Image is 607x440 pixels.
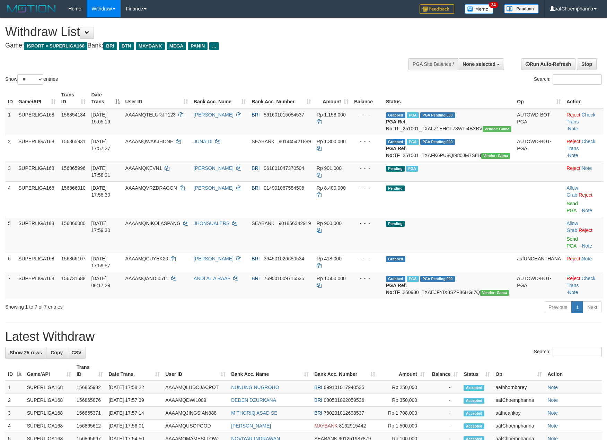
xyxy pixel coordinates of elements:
td: SUPERLIGA168 [24,381,74,394]
a: Check Trans [566,139,595,151]
a: M THORIQ ASAD SE [231,410,278,416]
span: Accepted [464,398,484,404]
span: Copy 8162915442 to clipboard [339,423,366,429]
th: Amount: activate to sort column ascending [378,361,428,381]
td: aafheankoy [493,407,545,420]
td: AUTOWD-BOT-PGA [514,135,564,162]
span: AAAAMQNIKOLASPANG [125,221,181,226]
td: - [428,381,461,394]
span: None selected [463,61,495,67]
td: Rp 1,708,000 [378,407,428,420]
span: Pending [386,186,405,191]
div: - - - [354,138,380,145]
img: Button%20Memo.svg [465,4,494,14]
a: Run Auto-Refresh [521,58,575,70]
td: 7 [5,272,16,299]
a: Reject [566,139,580,144]
td: · [564,162,604,181]
a: Reject [566,276,580,281]
div: - - - [354,184,380,191]
td: · · [564,272,604,299]
td: 1 [5,381,24,394]
td: SUPERLIGA168 [16,108,59,135]
input: Search: [553,347,602,357]
a: Reject [579,192,592,198]
a: Reject [566,256,580,261]
td: · · [564,108,604,135]
span: MAYBANK [314,423,337,429]
a: Next [583,301,602,313]
span: Marked by aafsengchandara [407,139,419,145]
b: PGA Ref. No: [386,146,407,158]
span: AAAAMQVRZDRAGON [125,185,177,191]
th: Date Trans.: activate to sort column descending [88,88,122,108]
td: TF_251001_TXALZ1EHCF73WFI4BXBV [383,108,514,135]
th: User ID: activate to sort column ascending [162,361,228,381]
span: SEABANK [252,221,274,226]
span: Accepted [464,423,484,429]
span: Rp 1.300.000 [317,139,346,144]
span: 156866107 [61,256,86,261]
span: AAAAMQWAKJHONE [125,139,174,144]
a: Note [582,243,592,249]
td: AAAAMQDWI1009 [162,394,228,407]
span: [DATE] 06:17:29 [91,276,110,288]
td: 2 [5,394,24,407]
th: Bank Acc. Number: activate to sort column ascending [311,361,378,381]
a: Send PGA [566,201,578,213]
span: PGA Pending [420,112,455,118]
span: BRI [252,112,259,118]
th: Bank Acc. Name: activate to sort column ascending [228,361,311,381]
span: AAAAMQANDI0511 [125,276,169,281]
a: Note [568,290,578,295]
span: Marked by aafromsomean [407,276,419,282]
th: Balance: activate to sort column ascending [428,361,461,381]
td: Rp 1,500,000 [378,420,428,432]
a: Note [582,165,592,171]
span: 156854134 [61,112,86,118]
a: Note [582,208,592,213]
span: Copy 561601015054537 to clipboard [264,112,304,118]
td: [DATE] 17:56:01 [106,420,162,432]
span: AAAAMQKEVN1 [125,165,162,171]
span: · [566,221,579,233]
b: PGA Ref. No: [386,119,407,131]
a: ANDI AL A RAAF [194,276,230,281]
span: · [566,185,579,198]
label: Search: [534,74,602,85]
span: ISPORT > SUPERLIGA168 [24,42,87,50]
span: [DATE] 17:59:57 [91,256,110,268]
a: Note [547,410,558,416]
td: 156865876 [74,394,106,407]
td: Rp 250,000 [378,381,428,394]
a: Note [547,423,558,429]
div: - - - [354,255,380,262]
td: SUPERLIGA168 [16,162,59,181]
label: Show entries [5,74,58,85]
td: TF_250930_TXAEJFYIX8SZP86HGI7Q [383,272,514,299]
td: 3 [5,407,24,420]
span: CSV [71,350,81,355]
a: CSV [67,347,86,359]
span: [DATE] 17:58:21 [91,165,110,178]
span: 34 [489,2,498,8]
td: · · [564,135,604,162]
th: Action [564,88,604,108]
th: Bank Acc. Number: activate to sort column ascending [249,88,314,108]
span: Vendor URL: https://trx31.1velocity.biz [483,126,512,132]
th: Trans ID: activate to sort column ascending [74,361,106,381]
span: 156866010 [61,185,86,191]
span: 156731688 [61,276,86,281]
td: - [428,394,461,407]
a: Reject [566,165,580,171]
a: DEDEN DZURKANA [231,397,276,403]
td: SUPERLIGA168 [16,252,59,272]
span: BRI [252,185,259,191]
td: 156865612 [74,420,106,432]
span: Grabbed [386,276,405,282]
span: 156866080 [61,221,86,226]
span: MEGA [167,42,186,50]
span: ... [209,42,219,50]
td: SUPERLIGA168 [16,181,59,217]
div: PGA Site Balance / [408,58,458,70]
